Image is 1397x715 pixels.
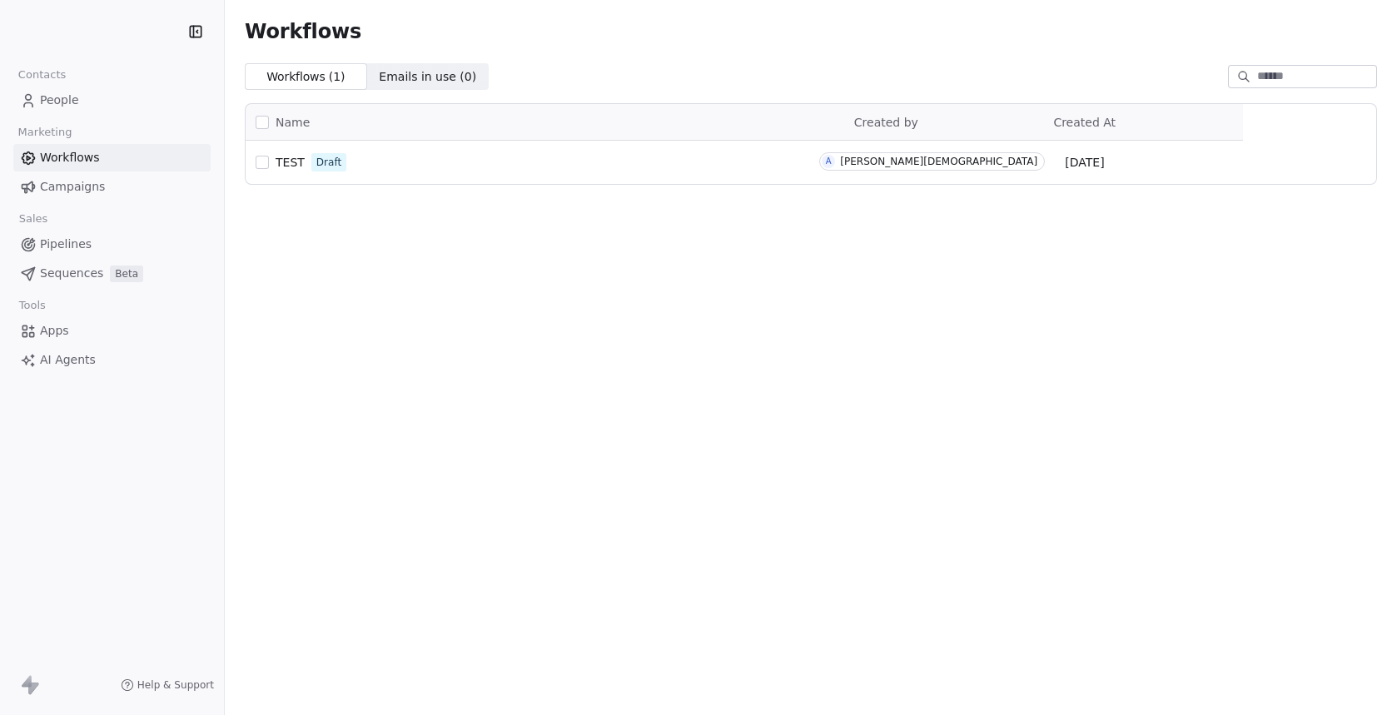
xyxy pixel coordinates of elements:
[245,20,361,43] span: Workflows
[840,156,1037,167] div: [PERSON_NAME][DEMOGRAPHIC_DATA]
[13,87,211,114] a: People
[11,62,73,87] span: Contacts
[316,155,341,170] span: Draft
[13,173,211,201] a: Campaigns
[40,149,100,166] span: Workflows
[40,236,92,253] span: Pipelines
[826,155,832,168] div: A
[13,231,211,258] a: Pipelines
[40,265,103,282] span: Sequences
[276,156,305,169] span: TEST
[13,144,211,171] a: Workflows
[12,293,52,318] span: Tools
[1053,116,1116,129] span: Created At
[12,206,55,231] span: Sales
[276,154,305,171] a: TEST
[40,92,79,109] span: People
[40,322,69,340] span: Apps
[276,114,310,132] span: Name
[13,346,211,374] a: AI Agents
[11,120,79,145] span: Marketing
[110,266,143,282] span: Beta
[40,178,105,196] span: Campaigns
[379,68,476,86] span: Emails in use ( 0 )
[13,317,211,345] a: Apps
[121,678,214,692] a: Help & Support
[40,351,96,369] span: AI Agents
[13,260,211,287] a: SequencesBeta
[1065,154,1104,171] span: [DATE]
[854,116,918,129] span: Created by
[137,678,214,692] span: Help & Support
